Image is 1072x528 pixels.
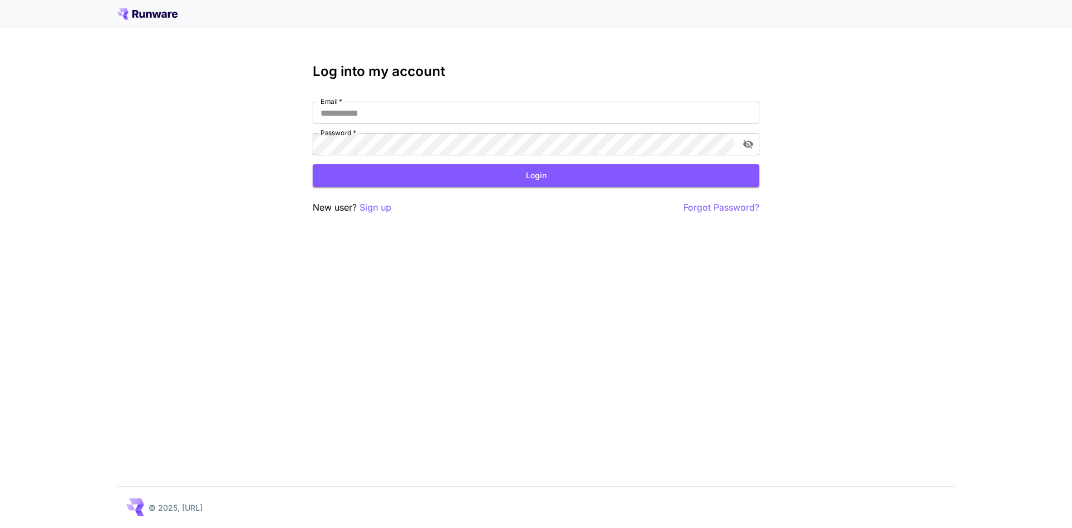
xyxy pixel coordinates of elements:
[683,201,759,215] button: Forgot Password?
[738,134,758,154] button: toggle password visibility
[360,201,391,215] button: Sign up
[313,64,759,79] h3: Log into my account
[320,128,356,137] label: Password
[313,201,391,215] p: New user?
[320,97,342,106] label: Email
[313,164,759,187] button: Login
[149,502,203,513] p: © 2025, [URL]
